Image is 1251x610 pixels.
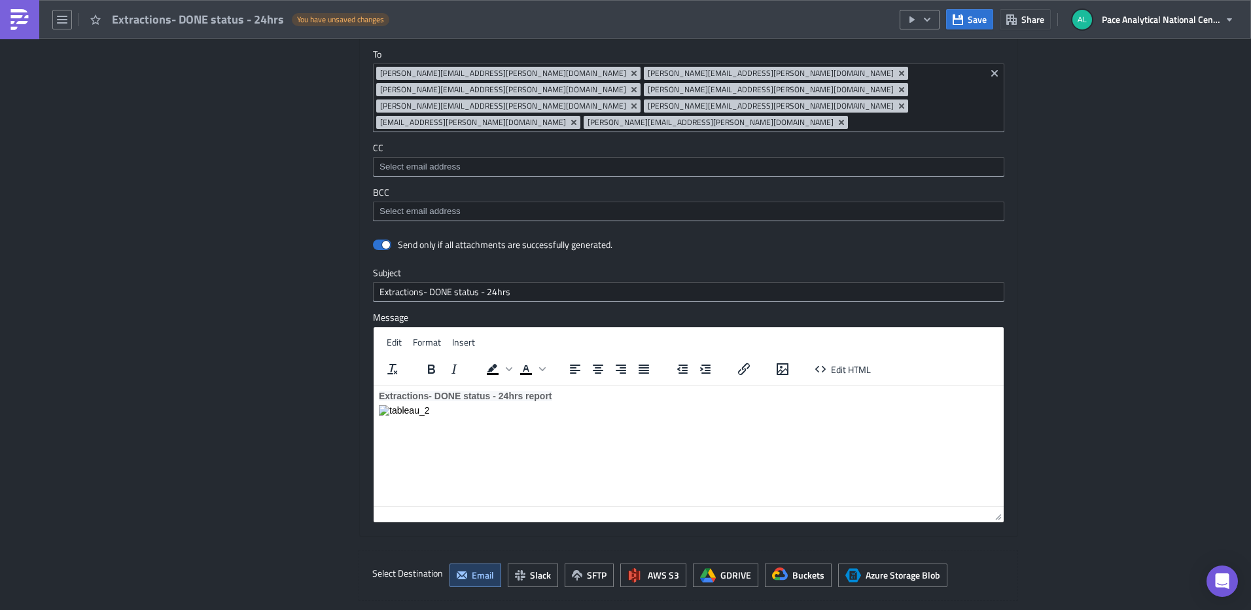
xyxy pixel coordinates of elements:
[373,142,1004,154] label: CC
[587,360,609,378] button: Align center
[1207,565,1238,597] div: Open Intercom Messenger
[694,360,716,378] button: Increase indent
[372,564,443,583] label: Select Destination
[297,14,384,25] span: You have unsaved changes
[1065,5,1241,34] button: Pace Analytical National Center for Testing and Innovation
[946,9,993,29] button: Save
[831,362,871,376] span: Edit HTML
[810,360,876,378] button: Edit HTML
[968,12,987,26] span: Save
[380,67,626,79] span: [PERSON_NAME][EMAIL_ADDRESS][PERSON_NAME][DOMAIN_NAME]
[990,507,1004,522] div: Resize
[380,116,566,128] span: [EMAIL_ADDRESS][PERSON_NAME][DOMAIN_NAME]
[648,99,894,112] span: [PERSON_NAME][EMAIL_ADDRESS][PERSON_NAME][DOMAIN_NAME]
[373,312,1004,323] label: Message
[836,116,848,129] button: Remove Tag
[693,564,758,587] button: GDRIVE
[374,386,1004,506] iframe: Rich Text Area
[633,360,655,378] button: Justify
[620,564,686,587] button: AWS S3
[515,360,548,378] div: Text color
[987,65,1002,81] button: Clear selected items
[733,360,755,378] button: Insert/edit link
[564,360,586,378] button: Align left
[482,360,514,378] div: Background color
[472,568,494,582] span: Email
[420,360,442,378] button: Bold
[629,83,641,96] button: Remove Tag
[112,12,285,27] span: Extractions- DONE status - 24hrs
[443,360,465,378] button: Italic
[866,568,940,582] span: Azure Storage Blob
[896,83,908,96] button: Remove Tag
[629,67,641,80] button: Remove Tag
[398,239,612,251] div: Send only if all attachments are successfully generated.
[765,564,832,587] button: Buckets
[530,568,551,582] span: Slack
[720,568,751,582] span: GDRIVE
[896,67,908,80] button: Remove Tag
[373,187,1004,198] label: BCC
[449,564,501,587] button: Email
[648,83,894,96] span: [PERSON_NAME][EMAIL_ADDRESS][PERSON_NAME][DOMAIN_NAME]
[9,9,30,30] img: PushMetrics
[1071,9,1093,31] img: Avatar
[373,48,1004,60] label: To
[376,205,1000,218] input: Select em ail add ress
[565,564,614,587] button: SFTP
[648,67,894,79] span: [PERSON_NAME][EMAIL_ADDRESS][PERSON_NAME][DOMAIN_NAME]
[648,568,679,582] span: AWS S3
[387,335,402,349] span: Edit
[587,568,607,582] span: SFTP
[1021,12,1044,26] span: Share
[771,360,794,378] button: Insert/edit image
[452,335,475,349] span: Insert
[569,116,580,129] button: Remove Tag
[845,567,861,583] span: Azure Storage Blob
[671,360,694,378] button: Decrease indent
[610,360,632,378] button: Align right
[381,360,404,378] button: Clear formatting
[588,116,834,128] span: [PERSON_NAME][EMAIL_ADDRESS][PERSON_NAME][DOMAIN_NAME]
[380,83,626,96] span: [PERSON_NAME][EMAIL_ADDRESS][PERSON_NAME][DOMAIN_NAME]
[380,99,626,112] span: [PERSON_NAME][EMAIL_ADDRESS][PERSON_NAME][DOMAIN_NAME]
[838,564,947,587] button: Azure Storage BlobAzure Storage Blob
[413,335,441,349] span: Format
[376,160,1000,173] input: Select em ail add ress
[508,564,558,587] button: Slack
[1102,12,1220,26] span: Pace Analytical National Center for Testing and Innovation
[792,568,824,582] span: Buckets
[629,99,641,113] button: Remove Tag
[373,267,1004,279] label: Subject
[896,99,908,113] button: Remove Tag
[1000,9,1051,29] button: Share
